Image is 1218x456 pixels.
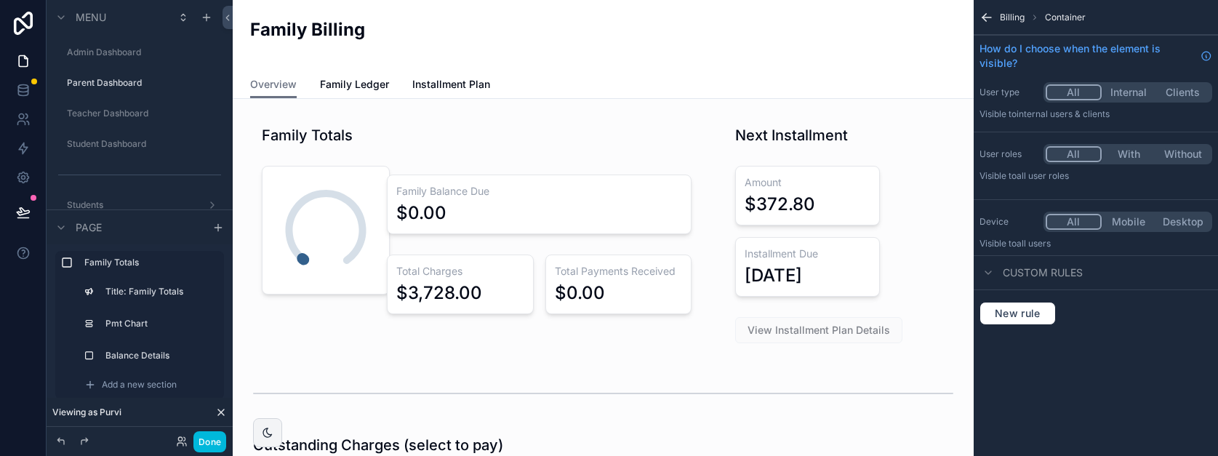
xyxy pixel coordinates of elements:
[989,307,1046,320] span: New rule
[1155,146,1210,162] button: Without
[67,108,215,119] label: Teacher Dashboard
[1017,170,1069,181] span: All user roles
[1102,146,1156,162] button: With
[979,41,1212,71] a: How do I choose when the element is visible?
[1155,214,1210,230] button: Desktop
[105,318,209,329] label: Pmt Chart
[412,71,490,100] a: Installment Plan
[84,257,212,268] label: Family Totals
[250,71,297,99] a: Overview
[1046,214,1102,230] button: All
[105,350,209,361] label: Balance Details
[76,220,102,235] span: Page
[979,148,1038,160] label: User roles
[250,77,297,92] span: Overview
[1046,84,1102,100] button: All
[979,302,1056,325] button: New rule
[67,138,215,150] label: Student Dashboard
[979,108,1212,120] p: Visible to
[67,77,215,89] label: Parent Dashboard
[1003,265,1083,280] span: Custom rules
[320,71,389,100] a: Family Ledger
[1046,146,1102,162] button: All
[1017,108,1110,119] span: Internal users & clients
[67,47,215,58] label: Admin Dashboard
[105,286,209,297] label: Title: Family Totals
[412,77,490,92] span: Installment Plan
[250,17,365,41] h2: Family Billing
[67,199,195,211] label: Students
[979,216,1038,228] label: Device
[76,10,106,25] span: Menu
[320,77,389,92] span: Family Ledger
[1017,238,1051,249] span: all users
[1155,84,1210,100] button: Clients
[47,244,233,427] div: scrollable content
[979,170,1212,182] p: Visible to
[52,407,121,418] span: Viewing as Purvi
[1102,84,1156,100] button: Internal
[1045,12,1086,23] span: Container
[979,41,1195,71] span: How do I choose when the element is visible?
[102,379,177,391] span: Add a new section
[193,431,226,452] button: Done
[979,238,1212,249] p: Visible to
[1102,214,1156,230] button: Mobile
[1000,12,1025,23] span: Billing
[979,87,1038,98] label: User type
